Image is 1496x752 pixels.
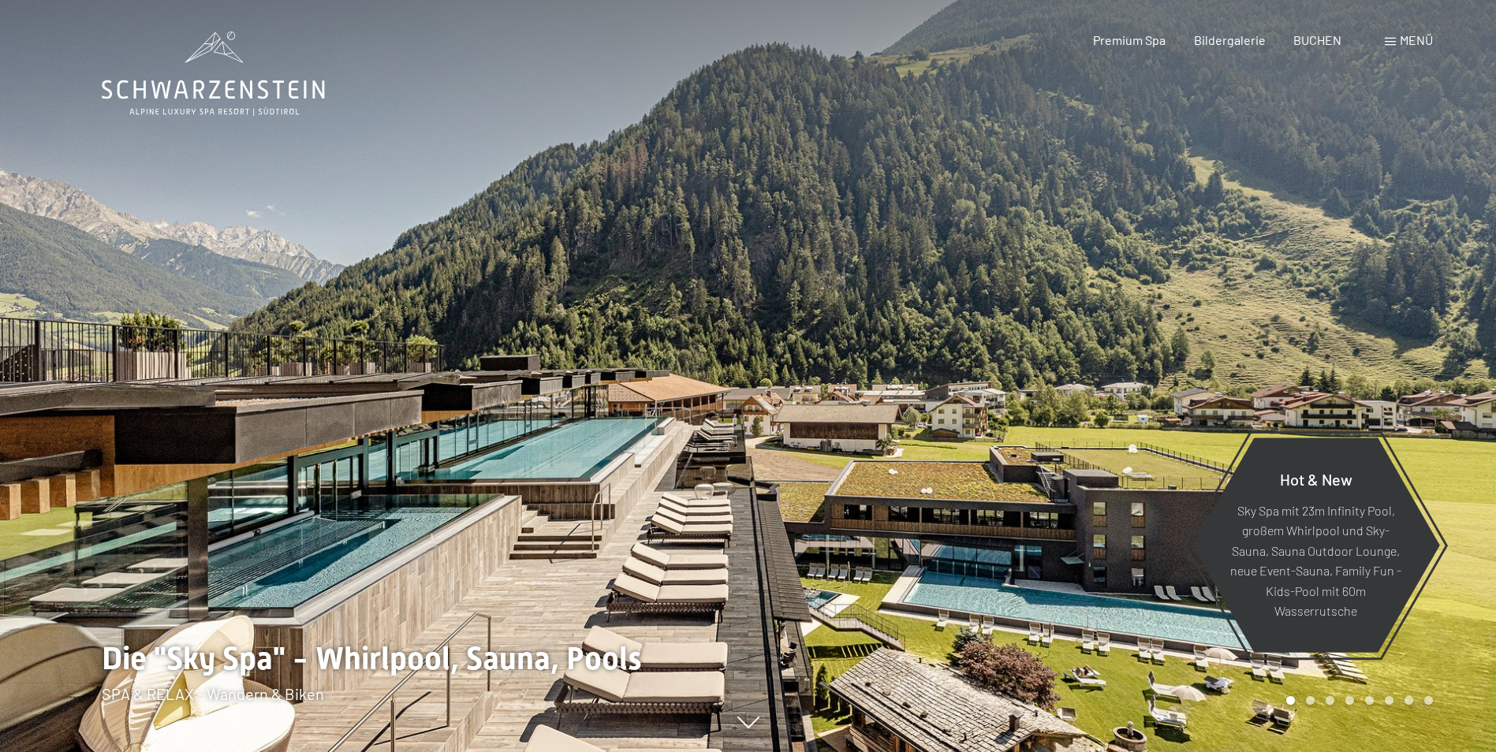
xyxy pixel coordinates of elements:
div: Carousel Page 1 (Current Slide) [1286,696,1295,705]
a: Bildergalerie [1194,32,1266,47]
div: Carousel Page 5 [1365,696,1374,705]
span: Menü [1400,32,1433,47]
div: Carousel Page 6 [1385,696,1393,705]
a: Hot & New Sky Spa mit 23m Infinity Pool, großem Whirlpool und Sky-Sauna, Sauna Outdoor Lounge, ne... [1191,437,1441,653]
div: Carousel Page 4 [1345,696,1354,705]
div: Carousel Pagination [1281,696,1433,705]
a: Premium Spa [1093,32,1166,47]
p: Sky Spa mit 23m Infinity Pool, großem Whirlpool und Sky-Sauna, Sauna Outdoor Lounge, neue Event-S... [1230,500,1401,621]
div: Carousel Page 8 [1424,696,1433,705]
a: BUCHEN [1293,32,1341,47]
div: Carousel Page 3 [1326,696,1334,705]
div: Carousel Page 2 [1306,696,1315,705]
span: Hot & New [1280,469,1352,488]
div: Carousel Page 7 [1405,696,1413,705]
